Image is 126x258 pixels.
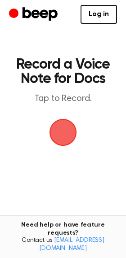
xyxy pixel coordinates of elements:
[16,57,110,86] h1: Record a Voice Note for Docs
[9,6,60,23] a: Beep
[16,93,110,105] p: Tap to Record.
[49,119,76,146] img: Beep Logo
[81,5,117,24] a: Log in
[5,237,121,253] span: Contact us
[39,237,104,252] a: [EMAIL_ADDRESS][DOMAIN_NAME]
